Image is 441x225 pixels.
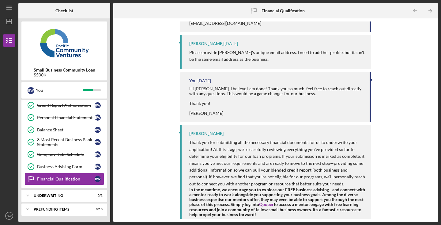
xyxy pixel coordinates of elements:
div: B W [28,87,34,94]
div: B W [95,127,101,133]
div: B W [95,139,101,145]
text: BW [7,214,12,218]
div: Balance Sheet [37,127,95,132]
a: Company Debt ScheduleBW [24,148,104,161]
strong: In the meantime, we encourage you to explore our FREE business advising - and connect with a ment... [189,187,365,217]
div: B W [95,114,101,121]
a: Qooper [259,202,274,207]
time: 2025-08-11 19:55 [224,41,238,46]
b: Financial Qualification [262,8,305,13]
p: Thank you for submitting all the necessary financial documents for us to underwrite your applicat... [189,139,365,187]
a: Business Advising FormBW [24,161,104,173]
b: Small Business Community Loan [34,68,95,72]
div: You [36,85,83,95]
div: 0 / 10 [92,208,103,211]
div: Financial Qualification [37,177,95,181]
a: Balance SheetBW [24,124,104,136]
div: Business Advising Form [37,164,95,169]
div: B W [95,151,101,157]
div: [PERSON_NAME] [189,131,224,136]
div: [PERSON_NAME] [189,41,224,46]
a: Personal Financial StatementBW [24,111,104,124]
div: Hi [PERSON_NAME], I believe I am done! Thank you so much, feel free to reach out directly with an... [189,86,364,116]
div: You [189,78,197,83]
div: Company Debt Schedule [37,152,95,157]
a: 3 Most Recent Business Bank StatementsBW [24,136,104,148]
time: 2025-08-08 23:05 [198,78,211,83]
div: 3 Most Recent Business Bank Statements [37,137,95,147]
div: Prefunding Items [34,208,87,211]
div: Underwriting [34,194,87,197]
div: Credit Report Authorization [37,103,95,108]
div: B W [95,164,101,170]
button: BW [3,210,15,222]
p: Please provide [PERSON_NAME]'s unique email address. I need to add her profile, but it can't be t... [189,49,365,63]
img: Product logo [21,25,107,61]
div: B W [95,102,101,108]
div: B W [95,176,101,182]
div: [EMAIL_ADDRESS][DOMAIN_NAME] [189,21,261,26]
div: Personal Financial Statement [37,115,95,120]
a: Financial QualificationBW [24,173,104,185]
a: Credit Report AuthorizationBW [24,99,104,111]
div: 0 / 2 [92,194,103,197]
b: Checklist [55,8,73,13]
div: $500K [34,72,95,77]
